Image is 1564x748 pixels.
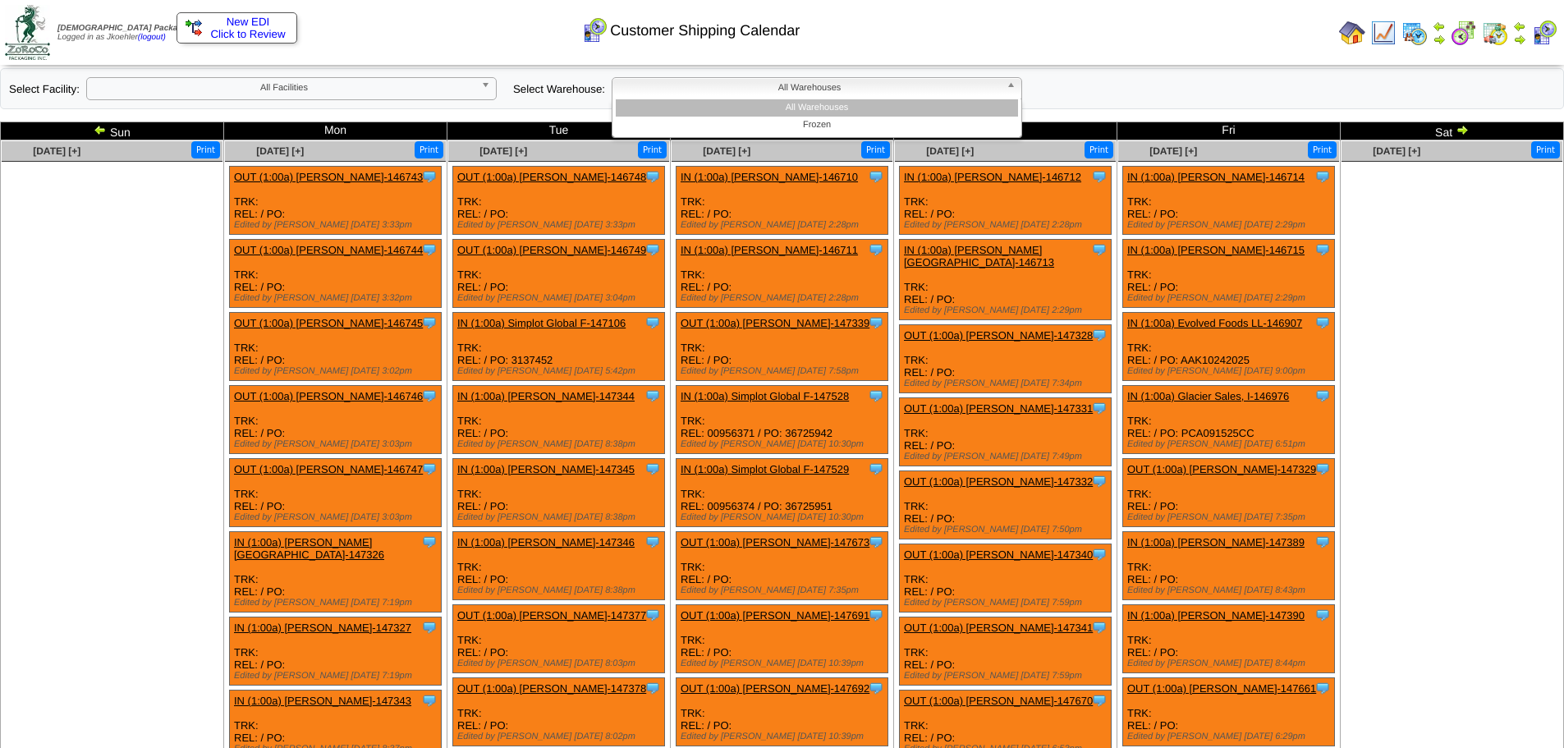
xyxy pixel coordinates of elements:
div: Edited by [PERSON_NAME] [DATE] 3:32pm [234,293,441,303]
div: TRK: REL: / PO: [677,313,888,381]
span: Click to Review [186,28,288,40]
a: IN (1:00a) [PERSON_NAME]-147390 [1127,609,1305,622]
div: Select Facility: [9,77,497,100]
img: Tooltip [868,314,884,331]
a: [DATE] [+] [33,145,80,157]
img: home.gif [1339,20,1365,46]
div: Edited by [PERSON_NAME] [DATE] 7:35pm [1127,512,1334,522]
div: Edited by [PERSON_NAME] [DATE] 7:50pm [904,525,1111,535]
img: Tooltip [868,534,884,550]
a: IN (1:00a) Simplot Global F-147106 [457,317,626,329]
a: OUT (1:00a) [PERSON_NAME]-147329 [1127,463,1316,475]
div: Edited by [PERSON_NAME] [DATE] 2:28pm [681,293,887,303]
div: TRK: REL: / PO: PCA091525CC [1123,386,1335,454]
div: Edited by [PERSON_NAME] [DATE] 8:43pm [1127,585,1334,595]
div: Edited by [PERSON_NAME] [DATE] 7:19pm [234,671,441,681]
img: line_graph.gif [1370,20,1397,46]
span: All Facilities [94,78,475,98]
a: IN (1:00a) Simplot Global F-147529 [681,463,849,475]
a: IN (1:00a) [PERSON_NAME]-147345 [457,463,635,475]
div: TRK: REL: / PO: [230,167,442,235]
img: Tooltip [1091,473,1108,489]
img: Tooltip [868,607,884,623]
a: [DATE] [+] [1373,145,1420,157]
a: OUT (1:00a) [PERSON_NAME]-146744 [234,244,423,256]
button: Print [1308,141,1337,158]
div: Edited by [PERSON_NAME] [DATE] 7:34pm [904,379,1111,388]
a: IN (1:00a) Simplot Global F-147528 [681,390,849,402]
img: arrowleft.gif [1433,20,1446,33]
div: TRK: REL: / PO: [453,532,665,600]
div: TRK: REL: / PO: [453,459,665,527]
a: [DATE] [+] [703,145,750,157]
div: Edited by [PERSON_NAME] [DATE] 7:59pm [904,671,1111,681]
div: TRK: REL: / PO: 3137452 [453,313,665,381]
img: Tooltip [1314,534,1331,550]
div: Edited by [PERSON_NAME] [DATE] 10:39pm [681,732,887,741]
div: TRK: REL: / PO: [1123,532,1335,600]
img: Tooltip [644,680,661,696]
div: Edited by [PERSON_NAME] [DATE] 10:30pm [681,439,887,449]
a: [DATE] [+] [926,145,974,157]
img: Tooltip [421,692,438,709]
div: Edited by [PERSON_NAME] [DATE] 3:02pm [234,366,441,376]
img: Tooltip [868,461,884,477]
div: Edited by [PERSON_NAME] [DATE] 7:58pm [681,366,887,376]
span: Logged in as Jkoehler [57,24,195,42]
span: All Warehouses [619,78,1000,98]
a: IN (1:00a) [PERSON_NAME]-146714 [1127,171,1305,183]
img: calendarcustomer.gif [1531,20,1557,46]
img: calendarblend.gif [1451,20,1477,46]
a: OUT (1:00a) [PERSON_NAME]-147331 [904,402,1093,415]
div: Edited by [PERSON_NAME] [DATE] 3:33pm [457,220,664,230]
a: OUT (1:00a) [PERSON_NAME]-147340 [904,548,1093,561]
div: Edited by [PERSON_NAME] [DATE] 6:29pm [1127,732,1334,741]
div: TRK: REL: / PO: [453,167,665,235]
img: Tooltip [644,461,661,477]
div: Edited by [PERSON_NAME] [DATE] 2:29pm [1127,220,1334,230]
td: Sat [1341,122,1564,140]
span: Customer Shipping Calendar [610,22,800,39]
a: OUT (1:00a) [PERSON_NAME]-146746 [234,390,423,402]
img: Tooltip [1091,327,1108,343]
a: [DATE] [+] [256,145,304,157]
img: Tooltip [644,314,661,331]
li: All Warehouses [616,99,1018,117]
img: Tooltip [1091,168,1108,185]
div: TRK: REL: / PO: [453,240,665,308]
img: Tooltip [868,388,884,404]
div: Edited by [PERSON_NAME] [DATE] 2:28pm [904,220,1111,230]
img: Tooltip [421,314,438,331]
div: Edited by [PERSON_NAME] [DATE] 10:30pm [681,512,887,522]
a: OUT (1:00a) [PERSON_NAME]-147692 [681,682,869,695]
a: OUT (1:00a) [PERSON_NAME]-147377 [457,609,646,622]
div: Edited by [PERSON_NAME] [DATE] 8:38pm [457,585,664,595]
div: Edited by [PERSON_NAME] [DATE] 8:38pm [457,439,664,449]
span: [DATE] [+] [479,145,527,157]
div: Edited by [PERSON_NAME] [DATE] 8:03pm [457,659,664,668]
img: Tooltip [1091,546,1108,562]
div: Edited by [PERSON_NAME] [DATE] 7:35pm [681,585,887,595]
div: TRK: REL: / PO: [230,617,442,686]
div: TRK: REL: / PO: [1123,678,1335,746]
div: Edited by [PERSON_NAME] [DATE] 8:38pm [457,512,664,522]
div: TRK: REL: / PO: [677,167,888,235]
div: TRK: REL: 00956374 / PO: 36725951 [677,459,888,527]
a: IN (1:00a) [PERSON_NAME][GEOGRAPHIC_DATA]-146713 [904,244,1054,268]
td: Sun [1,122,224,140]
a: IN (1:00a) [PERSON_NAME]-147327 [234,622,411,634]
a: IN (1:00a) Glacier Sales, I-146976 [1127,390,1289,402]
span: [DATE] [+] [1149,145,1197,157]
div: Edited by [PERSON_NAME] [DATE] 7:19pm [234,598,441,608]
button: Print [415,141,443,158]
img: Tooltip [1091,692,1108,709]
a: OUT (1:00a) [PERSON_NAME]-147341 [904,622,1093,634]
a: IN (1:00a) [PERSON_NAME]-147343 [234,695,411,707]
a: (logout) [138,33,166,42]
button: Print [1531,141,1560,158]
a: OUT (1:00a) [PERSON_NAME]-147661 [1127,682,1316,695]
img: Tooltip [421,619,438,636]
div: Edited by [PERSON_NAME] [DATE] 3:04pm [457,293,664,303]
div: TRK: REL: / PO: [677,605,888,673]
